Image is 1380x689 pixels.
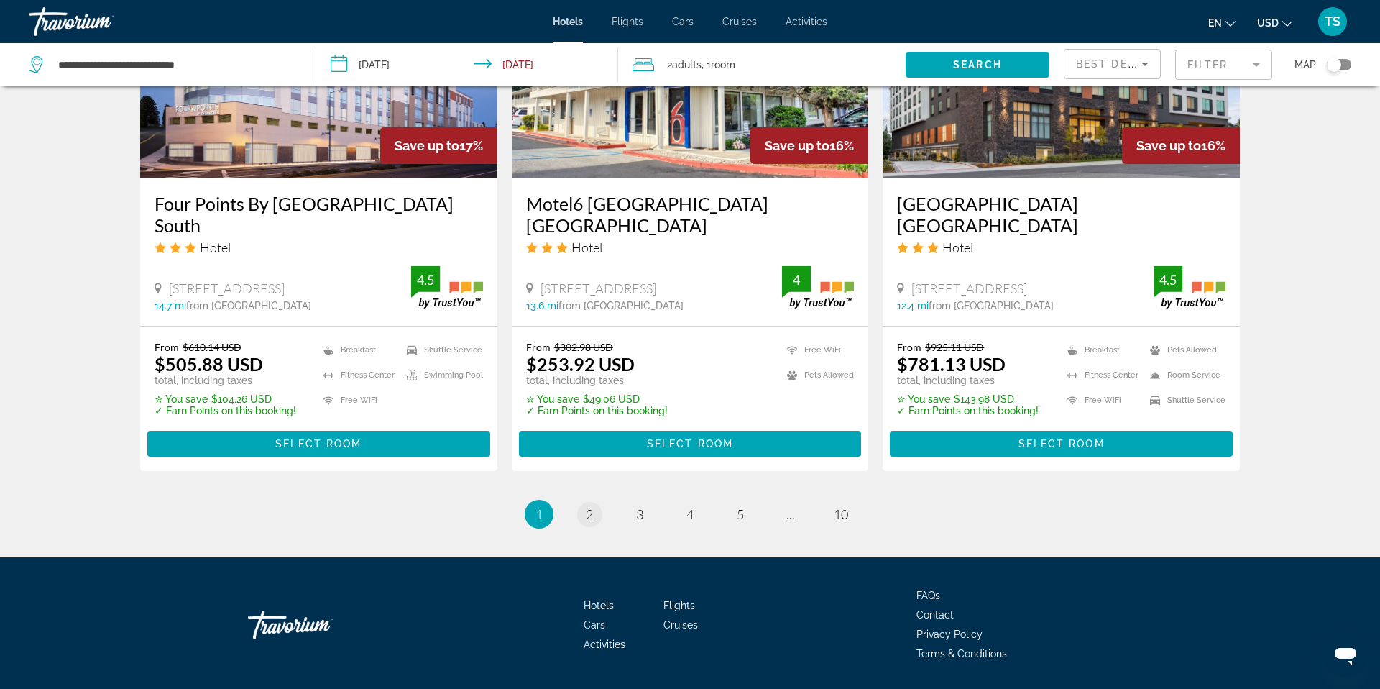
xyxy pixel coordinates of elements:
a: FAQs [916,590,940,601]
button: Select Room [519,431,862,457]
span: TS [1325,14,1340,29]
span: Select Room [1018,438,1105,450]
button: Toggle map [1316,58,1351,71]
a: Cars [672,16,694,27]
span: 2 [586,506,593,522]
span: From [526,341,551,353]
a: Select Room [519,434,862,450]
span: Hotel [571,239,602,255]
a: Privacy Policy [916,629,983,640]
span: from [GEOGRAPHIC_DATA] [929,300,1054,311]
button: Select Room [147,431,490,457]
h3: Motel6 [GEOGRAPHIC_DATA] [GEOGRAPHIC_DATA] [526,193,855,236]
div: 4.5 [1154,271,1182,288]
a: Cruises [663,619,698,631]
span: 2 [667,55,701,75]
span: 4 [686,506,694,522]
div: 3 star Hotel [897,239,1225,255]
li: Free WiFi [316,391,400,409]
span: USD [1257,17,1279,29]
ins: $253.92 USD [526,353,635,375]
del: $610.14 USD [183,341,241,353]
a: Travorium [29,3,172,40]
a: Select Room [147,434,490,450]
p: ✓ Earn Points on this booking! [526,405,668,416]
span: ✮ You save [526,393,579,405]
div: 3 star Hotel [526,239,855,255]
span: Activities [584,639,625,650]
span: Save up to [395,138,459,153]
span: [STREET_ADDRESS] [911,280,1027,296]
button: Travelers: 2 adults, 0 children [618,43,906,86]
span: en [1208,17,1222,29]
a: Terms & Conditions [916,648,1007,660]
span: Map [1294,55,1316,75]
img: trustyou-badge.svg [411,266,483,309]
span: 5 [737,506,744,522]
li: Free WiFi [780,341,854,359]
span: , 1 [701,55,735,75]
span: ✮ You save [897,393,950,405]
span: 1 [535,506,543,522]
span: 14.7 mi [155,300,186,311]
a: Contact [916,609,954,621]
a: Four Points By [GEOGRAPHIC_DATA] South [155,193,483,236]
button: Select Room [890,431,1233,457]
div: 3 star Hotel [155,239,483,255]
li: Breakfast [316,341,400,359]
del: $302.98 USD [554,341,613,353]
span: Search [953,59,1002,70]
a: Activities [786,16,827,27]
del: $925.11 USD [925,341,984,353]
li: Shuttle Service [400,341,483,359]
span: Cruises [722,16,757,27]
li: Fitness Center [316,366,400,384]
button: Filter [1175,49,1272,81]
button: User Menu [1314,6,1351,37]
a: Hotels [553,16,583,27]
div: 16% [750,127,868,164]
p: ✓ Earn Points on this booking! [155,405,296,416]
span: Best Deals [1076,58,1151,70]
ins: $781.13 USD [897,353,1006,375]
span: 3 [636,506,643,522]
span: 13.6 mi [526,300,558,311]
p: $49.06 USD [526,393,668,405]
p: $143.98 USD [897,393,1039,405]
span: From [155,341,179,353]
span: Adults [672,59,701,70]
span: Flights [663,600,695,611]
button: Search [906,52,1049,78]
div: 16% [1122,127,1240,164]
ins: $505.88 USD [155,353,263,375]
a: Travorium [248,603,392,647]
li: Swimming Pool [400,366,483,384]
span: Cars [584,619,605,631]
a: [GEOGRAPHIC_DATA] [GEOGRAPHIC_DATA] [897,193,1225,236]
li: Room Service [1143,366,1225,384]
span: ... [786,506,795,522]
a: Flights [612,16,643,27]
button: Change currency [1257,12,1292,33]
li: Free WiFi [1060,391,1143,409]
li: Fitness Center [1060,366,1143,384]
span: Hotel [942,239,973,255]
span: 10 [834,506,848,522]
span: Hotel [200,239,231,255]
a: Hotels [584,600,614,611]
span: Room [711,59,735,70]
a: Select Room [890,434,1233,450]
span: ✮ You save [155,393,208,405]
img: trustyou-badge.svg [1154,266,1225,309]
li: Pets Allowed [1143,341,1225,359]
